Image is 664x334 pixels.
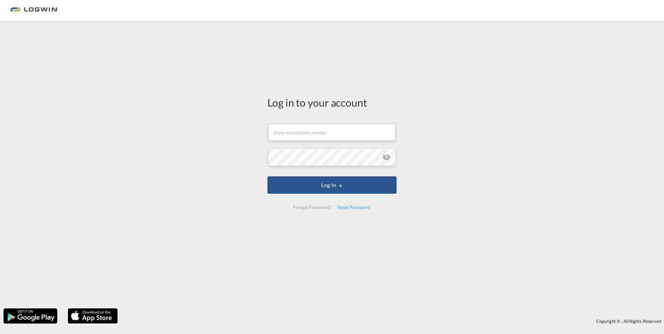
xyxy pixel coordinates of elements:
[67,308,118,324] img: apple.png
[382,153,391,161] md-icon: icon-eye-off
[290,201,334,214] div: Forgot Password?
[267,176,397,194] button: LOGIN
[267,95,397,110] div: Log in to your account
[10,3,57,18] img: bc73a0e0d8c111efacd525e4c8ad7d32.png
[3,308,58,324] img: google.png
[121,315,664,327] div: Copyright © . All Rights Reserved
[334,201,374,214] div: Reset Password
[268,124,396,141] input: Enter email/phone number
